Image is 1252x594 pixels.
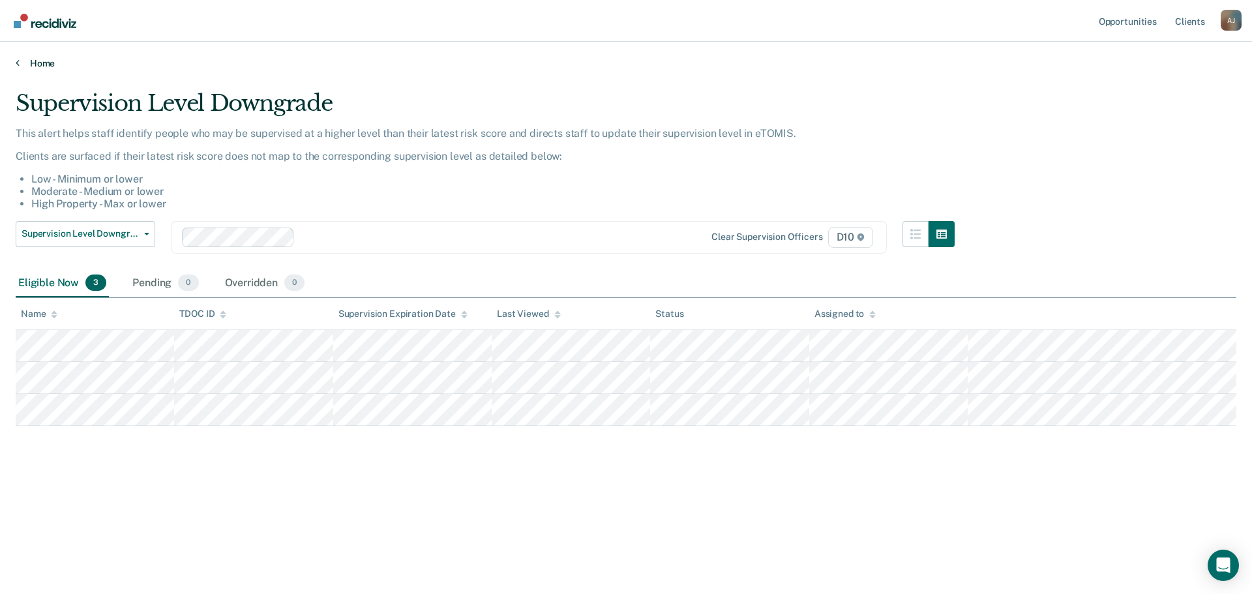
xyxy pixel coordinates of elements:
[21,308,57,319] div: Name
[178,275,198,291] span: 0
[814,308,876,319] div: Assigned to
[16,127,955,140] p: This alert helps staff identify people who may be supervised at a higher level than their latest ...
[497,308,560,319] div: Last Viewed
[31,173,955,185] li: Low - Minimum or lower
[338,308,468,319] div: Supervision Expiration Date
[31,198,955,210] li: High Property - Max or lower
[130,269,201,298] div: Pending0
[16,150,955,162] p: Clients are surfaced if their latest risk score does not map to the corresponding supervision lev...
[179,308,226,319] div: TDOC ID
[828,227,873,248] span: D10
[655,308,683,319] div: Status
[31,185,955,198] li: Moderate - Medium or lower
[222,269,308,298] div: Overridden0
[711,231,822,243] div: Clear supervision officers
[16,57,1236,69] a: Home
[1208,550,1239,581] div: Open Intercom Messenger
[14,14,76,28] img: Recidiviz
[1221,10,1242,31] div: A J
[85,275,106,291] span: 3
[1221,10,1242,31] button: Profile dropdown button
[22,228,139,239] span: Supervision Level Downgrade
[16,269,109,298] div: Eligible Now3
[16,221,155,247] button: Supervision Level Downgrade
[284,275,305,291] span: 0
[16,90,955,127] div: Supervision Level Downgrade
